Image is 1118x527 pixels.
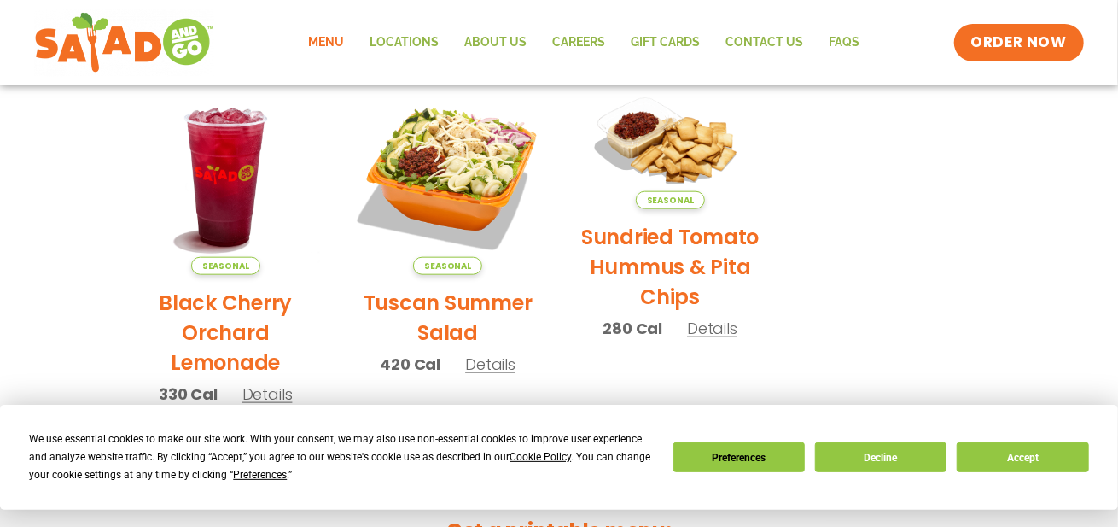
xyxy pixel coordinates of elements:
[350,79,547,276] img: Product photo for Tuscan Summer Salad
[413,257,482,275] span: Seasonal
[636,191,705,209] span: Seasonal
[233,469,287,481] span: Preferences
[127,79,324,276] img: Product photo for Black Cherry Orchard Lemonade
[350,288,547,348] h2: Tuscan Summer Salad
[673,442,805,472] button: Preferences
[295,23,872,62] nav: Menu
[539,23,618,62] a: Careers
[957,442,1088,472] button: Accept
[687,318,737,339] span: Details
[465,354,515,375] span: Details
[618,23,713,62] a: GIFT CARDS
[713,23,816,62] a: Contact Us
[451,23,539,62] a: About Us
[603,317,663,340] span: 280 Cal
[816,23,872,62] a: FAQs
[357,23,451,62] a: Locations
[29,430,652,484] div: We use essential cookies to make our site work. With your consent, we may also use non-essential ...
[954,24,1084,61] a: ORDER NOW
[127,288,324,378] h2: Black Cherry Orchard Lemonade
[971,32,1067,53] span: ORDER NOW
[572,79,769,210] img: Product photo for Sundried Tomato Hummus & Pita Chips
[191,257,260,275] span: Seasonal
[815,442,946,472] button: Decline
[34,9,214,77] img: new-SAG-logo-768×292
[510,451,571,463] span: Cookie Policy
[572,222,769,312] h2: Sundried Tomato Hummus & Pita Chips
[295,23,357,62] a: Menu
[381,353,441,376] span: 420 Cal
[159,383,218,406] span: 330 Cal
[242,384,293,405] span: Details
